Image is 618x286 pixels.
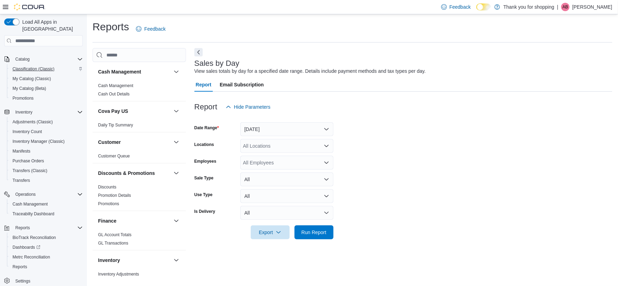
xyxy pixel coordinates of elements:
[13,277,33,285] a: Settings
[7,233,86,242] button: BioTrack Reconciliation
[172,169,180,177] button: Discounts & Promotions
[1,190,86,199] button: Operations
[1,223,86,233] button: Reports
[194,48,203,56] button: Next
[10,253,53,261] a: Metrc Reconciliation
[10,157,47,165] a: Purchase Orders
[98,217,117,224] h3: Finance
[98,201,119,206] a: Promotions
[13,66,55,72] span: Classification (Classic)
[7,74,86,84] button: My Catalog (Classic)
[13,190,39,199] button: Operations
[10,243,43,252] a: Dashboards
[13,277,83,285] span: Settings
[194,68,426,75] div: View sales totals by day for a specified date range. Details include payment methods and tax type...
[98,257,171,264] button: Inventory
[98,91,130,97] span: Cash Out Details
[476,3,491,11] input: Dark Mode
[98,108,128,115] h3: Cova Pay US
[98,139,171,146] button: Customer
[13,76,51,82] span: My Catalog (Classic)
[324,160,329,165] button: Open list of options
[302,229,327,236] span: Run Report
[15,225,30,231] span: Reports
[10,94,83,102] span: Promotions
[7,117,86,127] button: Adjustments (Classic)
[10,65,83,73] span: Classification (Classic)
[13,95,34,101] span: Promotions
[98,185,117,190] a: Discounts
[13,148,30,154] span: Manifests
[10,118,56,126] a: Adjustments (Classic)
[255,225,286,239] span: Export
[93,152,186,163] div: Customer
[557,3,559,11] p: |
[7,199,86,209] button: Cash Management
[7,252,86,262] button: Metrc Reconciliation
[7,146,86,156] button: Manifests
[10,233,59,242] a: BioTrack Reconciliation
[144,25,166,32] span: Feedback
[223,100,273,114] button: Hide Parameters
[7,84,86,93] button: My Catalog (Beta)
[7,93,86,103] button: Promotions
[98,217,171,224] button: Finance
[98,240,128,246] span: GL Transactions
[10,167,50,175] a: Transfers (Classic)
[295,225,334,239] button: Run Report
[10,210,83,218] span: Traceabilty Dashboard
[98,184,117,190] span: Discounts
[98,153,130,159] span: Customer Queue
[10,167,83,175] span: Transfers (Classic)
[240,172,334,186] button: All
[98,83,133,88] span: Cash Management
[13,108,83,116] span: Inventory
[13,201,48,207] span: Cash Management
[10,200,50,208] a: Cash Management
[98,170,171,177] button: Discounts & Promotions
[7,137,86,146] button: Inventory Manager (Classic)
[194,175,214,181] label: Sale Type
[98,257,120,264] h3: Inventory
[196,78,211,92] span: Report
[98,170,155,177] h3: Discounts & Promotions
[98,232,131,237] a: GL Account Totals
[220,78,264,92] span: Email Subscription
[1,107,86,117] button: Inventory
[572,3,612,11] p: [PERSON_NAME]
[10,65,57,73] a: Classification (Classic)
[15,192,36,197] span: Operations
[93,121,186,132] div: Cova Pay US
[476,10,477,11] span: Dark Mode
[98,241,128,246] a: GL Transactions
[98,154,130,159] a: Customer Queue
[194,125,219,131] label: Date Range
[251,225,290,239] button: Export
[98,123,133,127] a: Daily Tip Summary
[98,271,139,277] span: Inventory Adjustments
[7,262,86,272] button: Reports
[13,55,83,63] span: Catalog
[13,108,35,116] button: Inventory
[240,122,334,136] button: [DATE]
[172,138,180,146] button: Customer
[10,147,83,155] span: Manifests
[561,3,570,11] div: Ariana Brown
[13,178,30,183] span: Transfers
[13,264,27,270] span: Reports
[10,243,83,252] span: Dashboards
[450,3,471,10] span: Feedback
[7,166,86,176] button: Transfers (Classic)
[324,143,329,149] button: Open list of options
[13,86,46,91] span: My Catalog (Beta)
[194,59,240,68] h3: Sales by Day
[10,200,83,208] span: Cash Management
[10,127,83,136] span: Inventory Count
[13,119,53,125] span: Adjustments (Classic)
[13,190,83,199] span: Operations
[234,103,271,110] span: Hide Parameters
[7,127,86,137] button: Inventory Count
[15,109,32,115] span: Inventory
